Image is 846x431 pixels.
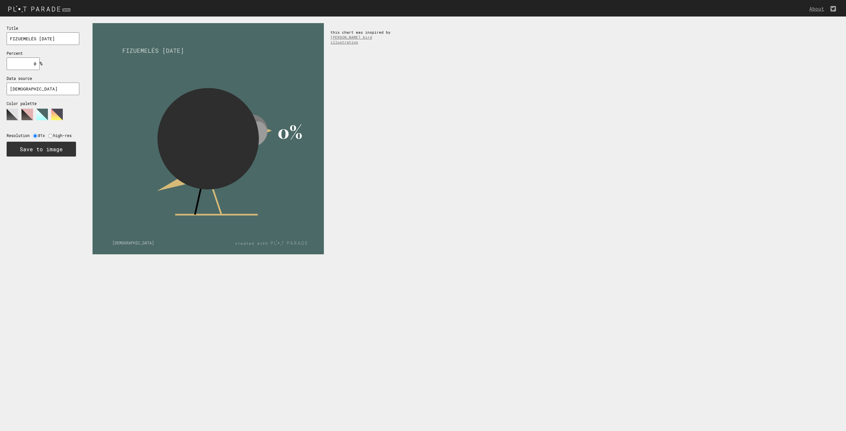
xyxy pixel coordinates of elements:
label: Resolution [7,133,33,138]
text: 0% [278,120,302,143]
div: this chart was inspired by [324,23,403,51]
a: [PERSON_NAME] bird illustration [330,35,372,45]
button: Save to image [7,142,76,157]
label: high-res [53,133,75,138]
p: Color palette [7,101,79,106]
p: Data source [7,76,79,81]
label: @1x [38,133,48,138]
text: FIZUEMELÉS [DATE] [122,47,184,54]
p: Percent [7,51,79,56]
a: About [809,6,827,12]
text: [DEMOGRAPHIC_DATA] [112,240,154,245]
p: Title [7,26,79,31]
